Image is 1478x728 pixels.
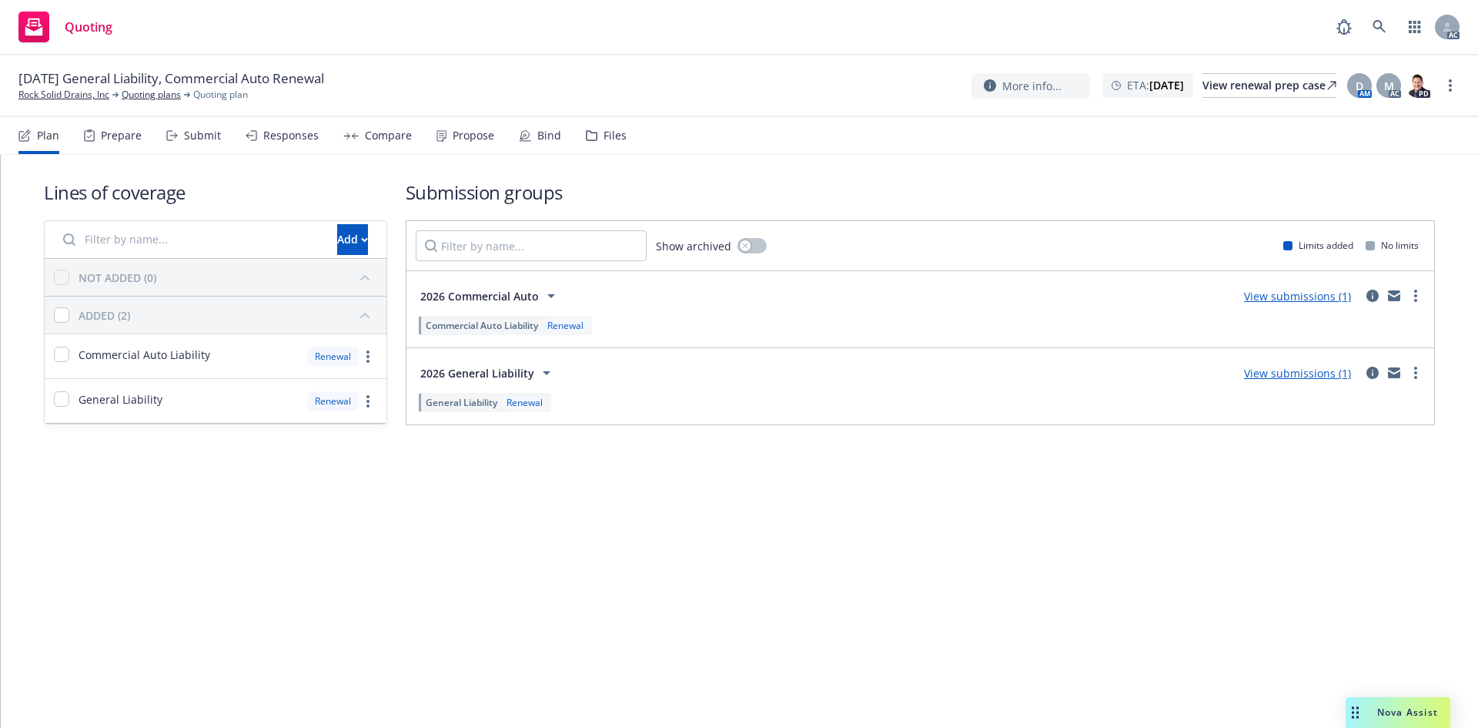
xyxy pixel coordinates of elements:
[1385,287,1403,305] a: mail
[193,88,248,102] span: Quoting plan
[79,303,377,327] button: ADDED (2)
[337,224,368,255] button: Add
[537,129,561,142] div: Bind
[65,21,112,33] span: Quoting
[426,319,538,332] span: Commercial Auto Liability
[416,357,560,388] button: 2026 General Liability
[1283,239,1353,252] div: Limits added
[1202,74,1336,97] div: View renewal prep case
[184,129,221,142] div: Submit
[1002,78,1062,94] span: More info...
[1363,287,1382,305] a: circleInformation
[37,129,59,142] div: Plan
[1384,78,1394,94] span: M
[79,347,210,363] span: Commercial Auto Liability
[416,280,565,311] button: 2026 Commercial Auto
[1149,78,1184,92] strong: [DATE]
[79,307,130,324] div: ADDED (2)
[263,129,319,142] div: Responses
[426,396,497,409] span: General Liability
[1329,12,1359,42] a: Report a Bug
[1346,697,1450,728] button: Nova Assist
[1346,697,1365,728] div: Drag to move
[54,224,328,255] input: Filter by name...
[359,347,377,366] a: more
[79,391,162,408] span: General Liability
[416,230,647,261] input: Filter by name...
[1127,77,1184,93] span: ETA :
[18,88,109,102] a: Rock Solid Drains, Inc
[101,129,142,142] div: Prepare
[1399,12,1430,42] a: Switch app
[307,347,359,366] div: Renewal
[971,73,1090,99] button: More info...
[1441,76,1460,95] a: more
[604,129,627,142] div: Files
[1366,239,1419,252] div: No limits
[307,391,359,411] div: Renewal
[1385,364,1403,382] a: mail
[1377,706,1438,719] span: Nova Assist
[1202,73,1336,98] a: View renewal prep case
[453,129,494,142] div: Propose
[1363,364,1382,382] a: circleInformation
[1244,289,1351,304] a: View submissions (1)
[420,288,539,304] span: 2026 Commercial Auto
[1356,78,1363,94] span: D
[18,69,324,88] span: [DATE] General Liability, Commercial Auto Renewal
[359,392,377,411] a: more
[420,365,534,381] span: 2026 General Liability
[1364,12,1395,42] a: Search
[1406,73,1430,98] img: photo
[337,225,368,254] div: Add
[503,396,546,409] div: Renewal
[79,265,377,290] button: NOT ADDED (0)
[365,129,412,142] div: Compare
[1406,287,1425,305] a: more
[656,238,731,254] span: Show archived
[44,179,387,205] h1: Lines of coverage
[406,179,1435,205] h1: Submission groups
[12,5,119,49] a: Quoting
[544,319,587,332] div: Renewal
[1406,364,1425,382] a: more
[1244,366,1351,381] a: View submissions (1)
[122,88,181,102] a: Quoting plans
[79,270,156,286] div: NOT ADDED (0)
